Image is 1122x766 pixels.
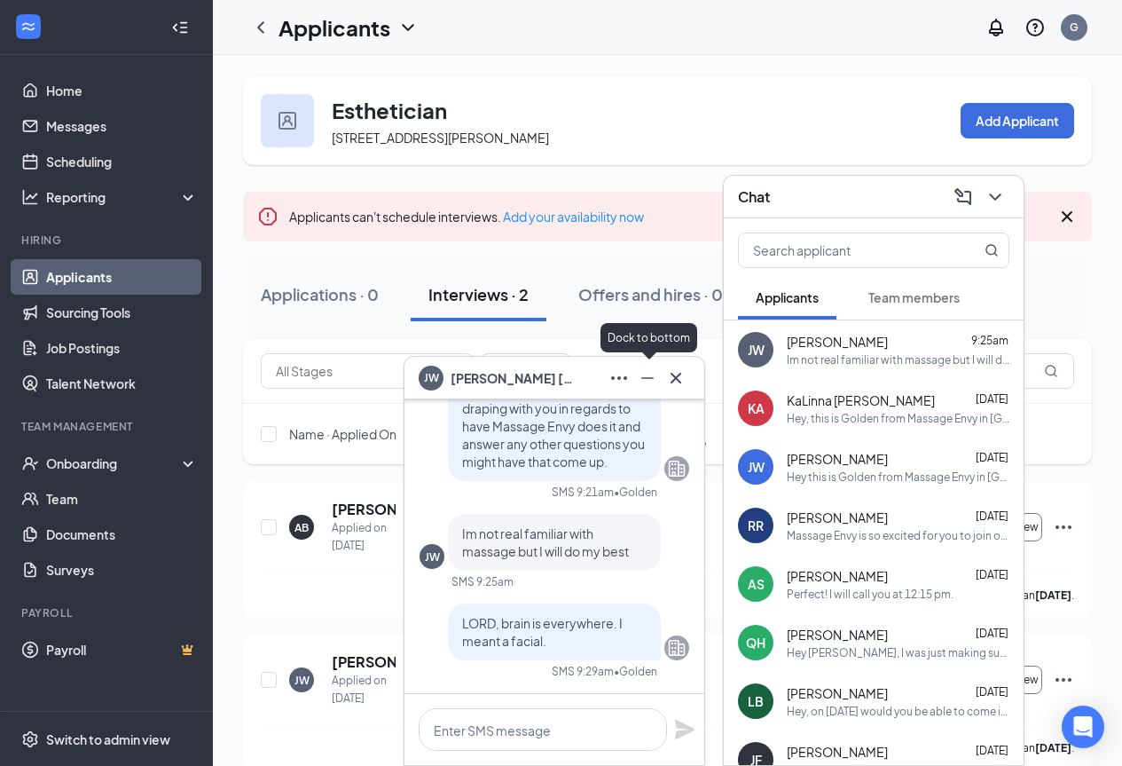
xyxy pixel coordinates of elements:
svg: Notifications [985,17,1007,38]
div: JW [748,458,765,476]
div: QH [746,634,765,651]
div: Hey, on [DATE] would you be able to come in at 12 instead of 1? [787,704,1009,719]
svg: Document [403,502,417,517]
span: [DATE] [976,627,1008,640]
svg: Company [666,458,687,479]
div: Applied on [DATE] [332,519,417,555]
span: [DATE] [976,509,1008,523]
div: Team Management [21,419,194,434]
h1: Applicants [279,12,390,43]
svg: MagnifyingGlass [1044,364,1058,378]
div: Hey [PERSON_NAME], I was just making sure it is supposed to be a phone interview correct?? [787,645,1009,660]
svg: Settings [21,730,39,748]
svg: Ellipses [1053,517,1074,538]
a: Job Postings [46,330,198,366]
div: SMS 9:25am [451,574,514,589]
h5: [PERSON_NAME] [332,652,396,672]
span: [DATE] [976,451,1008,464]
svg: QuestionInfo [1024,17,1046,38]
button: Cross [662,364,690,392]
b: [DATE] [1035,741,1071,754]
span: [PERSON_NAME] [787,333,888,351]
div: SMS 9:21am [552,485,614,500]
a: Applicants [46,259,198,295]
a: Scheduling [46,144,198,179]
a: PayrollCrown [46,632,198,667]
span: [PERSON_NAME] [787,743,888,761]
a: Documents [46,517,198,552]
svg: Document [403,655,417,669]
div: Applied on [DATE] [332,672,417,707]
a: Sourcing Tools [46,295,198,330]
span: Name · Applied On [289,425,396,443]
a: Team [46,481,198,517]
button: Filter Filters [481,353,571,389]
svg: WorkstreamLogo [20,18,37,36]
svg: Analysis [21,188,39,206]
span: [DATE] [976,685,1008,699]
div: Im not real familiar with massage but I will do my best [787,352,1009,367]
div: JW [294,673,310,688]
svg: ComposeMessage [953,186,974,208]
div: KA [748,399,765,417]
input: All Stages [276,361,437,381]
a: Messages [46,108,198,144]
span: [PERSON_NAME] [787,684,888,702]
b: [DATE] [1035,588,1071,602]
a: Surveys [46,552,198,588]
span: [STREET_ADDRESS][PERSON_NAME] [332,130,549,146]
span: [PERSON_NAME] [787,626,888,644]
svg: Company [666,637,687,659]
div: Hiring [21,233,194,248]
svg: Minimize [637,367,658,389]
div: Massage Envy is so excited for you to join our team! Do you know anyone else who might be interes... [787,528,1009,543]
svg: Collapse [171,19,189,36]
span: [PERSON_NAME] [787,509,888,526]
span: [DATE] [976,392,1008,406]
div: JW [425,549,440,565]
div: AB [294,520,309,535]
button: Add Applicant [961,103,1074,138]
span: [DATE] [976,568,1008,581]
div: Reporting [46,188,199,206]
span: KaLinna [PERSON_NAME] [787,391,935,409]
span: [PERSON_NAME] [787,450,888,468]
span: Team members [868,289,960,305]
div: Onboarding [46,454,183,472]
img: user icon [279,112,296,130]
div: RR [748,517,764,534]
div: Interviews · 2 [428,283,529,305]
span: LORD, brain is everywhere. I meant a facial. [462,615,623,649]
div: Hey, this is Golden from Massage Envy in [GEOGRAPHIC_DATA]. I reached out to you on both numbers ... [787,411,1009,426]
input: Search applicant [739,233,949,267]
span: • Golden [614,664,657,679]
svg: Cross [665,367,687,389]
svg: ChevronDown [397,17,419,38]
div: LB [748,692,764,710]
span: [PERSON_NAME] [PERSON_NAME] [451,368,575,388]
button: ComposeMessage [949,183,977,211]
span: Im not real familiar with massage but I will do my best [462,525,629,559]
h3: Esthetician [332,95,447,125]
a: Talent Network [46,366,198,401]
svg: Plane [674,719,695,740]
span: [DATE] [976,744,1008,757]
svg: Cross [1056,206,1078,227]
div: Applications · 0 [261,283,379,305]
svg: ChevronDown [985,186,1006,208]
svg: Ellipses [608,367,630,389]
svg: ChevronLeft [250,17,271,38]
a: Add your availability now [503,209,644,225]
svg: MagnifyingGlass [985,243,999,257]
span: 9:25am [971,334,1008,347]
h5: [PERSON_NAME] [332,500,396,519]
span: Applicants [756,289,819,305]
svg: UserCheck [21,454,39,472]
div: Hey this is Golden from Massage Envy in [GEOGRAPHIC_DATA]. I tried reaching out to you on the num... [787,470,1009,485]
div: Payroll [21,605,194,620]
div: AS [748,575,765,593]
div: Dock to bottom [600,323,697,352]
span: Applicants can't schedule interviews. [289,209,644,225]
